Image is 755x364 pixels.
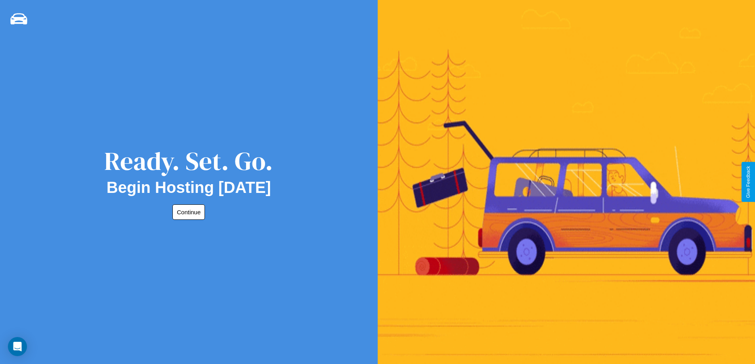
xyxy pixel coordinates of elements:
h2: Begin Hosting [DATE] [107,179,271,196]
button: Continue [172,204,205,220]
div: Open Intercom Messenger [8,337,27,356]
div: Ready. Set. Go. [104,143,273,179]
div: Give Feedback [745,166,751,198]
